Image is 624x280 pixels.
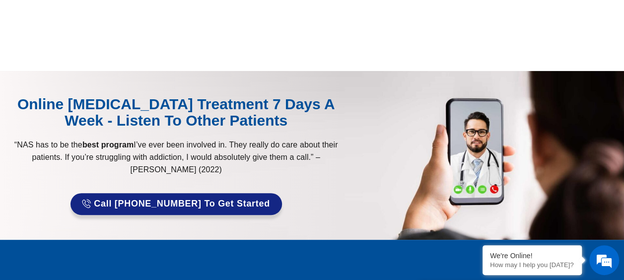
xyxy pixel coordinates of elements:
[10,96,342,129] div: Online [MEDICAL_DATA] Treatment 7 Days A Week - Listen to Other Patients
[10,139,342,176] p: “NAS has to be the I’ve ever been involved in. They really do care about their patients. If you’r...
[11,51,26,66] div: Navigation go back
[82,140,134,149] strong: best program
[67,52,182,65] div: Chat with us now
[490,261,574,269] p: How may I help you today?
[490,252,574,260] div: We're Online!
[70,193,282,215] a: Call [PHONE_NUMBER] to Get Started
[58,79,137,180] span: We're online!
[5,180,189,214] textarea: Type your message and hit 'Enter'
[94,199,270,209] span: Call [PHONE_NUMBER] to Get Started
[163,5,187,29] div: Minimize live chat window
